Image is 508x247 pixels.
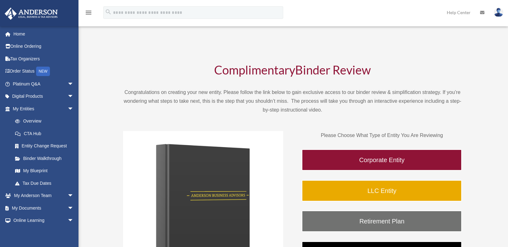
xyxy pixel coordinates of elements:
a: LLC Entity [302,180,462,201]
a: Platinum Q&Aarrow_drop_down [4,78,83,90]
span: arrow_drop_down [68,102,80,115]
a: menu [85,11,92,16]
a: Online Learningarrow_drop_down [4,214,83,227]
p: Congratulations on creating your new entity. Please follow the link below to gain exclusive acces... [123,88,462,114]
span: Binder Review [295,63,371,77]
a: Tax Organizers [4,52,83,65]
a: Corporate Entity [302,149,462,171]
a: My Blueprint [9,165,83,177]
i: menu [85,9,92,16]
a: Home [4,28,83,40]
a: Binder Walkthrough [9,152,80,165]
span: arrow_drop_down [68,214,80,227]
i: search [105,8,112,15]
span: arrow_drop_down [68,90,80,103]
a: Tax Due Dates [9,177,83,189]
span: arrow_drop_down [68,189,80,202]
div: NEW [36,67,50,76]
a: Digital Productsarrow_drop_down [4,90,83,103]
p: Please Choose What Type of Entity You Are Reviewing [302,131,462,140]
a: CTA Hub [9,127,83,140]
a: My Documentsarrow_drop_down [4,202,83,214]
a: Entity Change Request [9,140,83,152]
a: My Anderson Teamarrow_drop_down [4,189,83,202]
img: Anderson Advisors Platinum Portal [3,8,60,20]
img: User Pic [494,8,503,17]
span: arrow_drop_down [68,202,80,215]
span: Complimentary [214,63,295,77]
span: arrow_drop_down [68,78,80,91]
a: Overview [9,115,83,128]
a: Retirement Plan [302,211,462,232]
a: Online Ordering [4,40,83,53]
a: My Entitiesarrow_drop_down [4,102,83,115]
a: Order StatusNEW [4,65,83,78]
